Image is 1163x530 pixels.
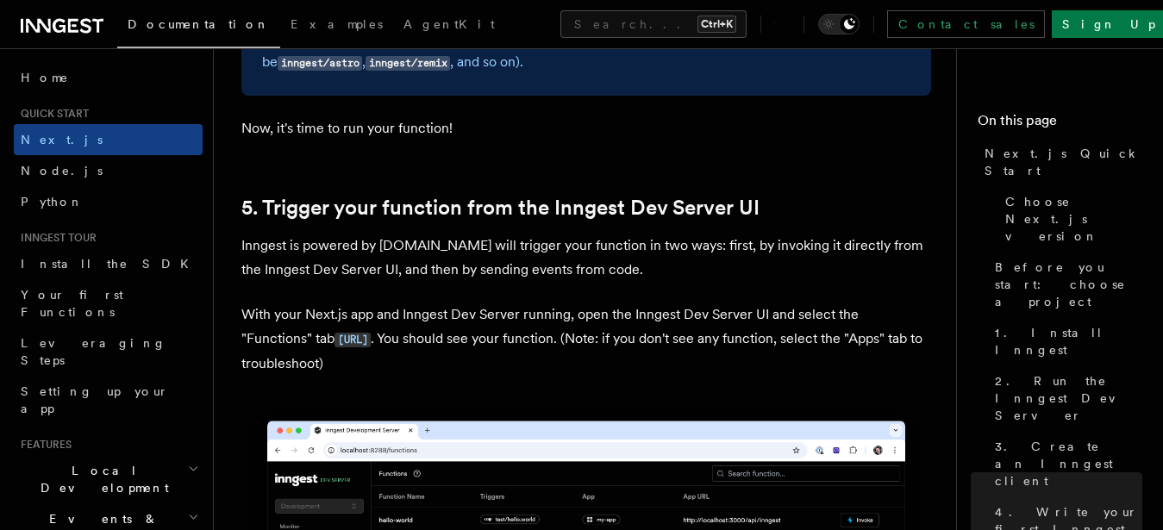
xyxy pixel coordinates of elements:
[21,384,169,415] span: Setting up your app
[988,252,1142,317] a: Before you start: choose a project
[241,234,931,282] p: Inngest is powered by [DOMAIN_NAME] will trigger your function in two ways: first, by invoking it...
[14,455,203,503] button: Local Development
[14,186,203,217] a: Python
[21,288,123,319] span: Your first Functions
[403,17,495,31] span: AgentKit
[995,372,1142,424] span: 2. Run the Inngest Dev Server
[335,333,371,347] code: [URL]
[14,462,188,496] span: Local Development
[818,14,860,34] button: Toggle dark mode
[117,5,280,48] a: Documentation
[14,231,97,245] span: Inngest tour
[14,107,89,121] span: Quick start
[14,327,203,376] a: Leveraging Steps
[985,145,1142,179] span: Next.js Quick Start
[988,431,1142,496] a: 3. Create an Inngest client
[697,16,736,33] kbd: Ctrl+K
[21,133,103,147] span: Next.js
[366,56,450,71] code: inngest/remix
[21,69,69,86] span: Home
[21,195,84,209] span: Python
[241,116,931,140] p: Now, it's time to run your function!
[21,336,166,367] span: Leveraging Steps
[14,155,203,186] a: Node.js
[278,56,362,71] code: inngest/astro
[14,248,203,279] a: Install the SDK
[291,17,383,31] span: Examples
[14,438,72,452] span: Features
[14,279,203,327] a: Your first Functions
[978,110,1142,138] h4: On this page
[21,164,103,178] span: Node.js
[995,324,1142,359] span: 1. Install Inngest
[21,257,199,271] span: Install the SDK
[14,124,203,155] a: Next.js
[887,10,1045,38] a: Contact sales
[241,302,931,376] p: With your Next.js app and Inngest Dev Server running, open the Inngest Dev Server UI and select t...
[1005,193,1142,245] span: Choose Next.js version
[978,138,1142,186] a: Next.js Quick Start
[560,10,747,38] button: Search...Ctrl+K
[335,330,371,346] a: [URL]
[998,186,1142,252] a: Choose Next.js version
[128,17,270,31] span: Documentation
[988,365,1142,431] a: 2. Run the Inngest Dev Server
[280,5,393,47] a: Examples
[14,376,203,424] a: Setting up your app
[995,438,1142,489] span: 3. Create an Inngest client
[241,196,760,220] a: 5. Trigger your function from the Inngest Dev Server UI
[14,62,203,93] a: Home
[995,259,1142,310] span: Before you start: choose a project
[988,317,1142,365] a: 1. Install Inngest
[393,5,505,47] a: AgentKit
